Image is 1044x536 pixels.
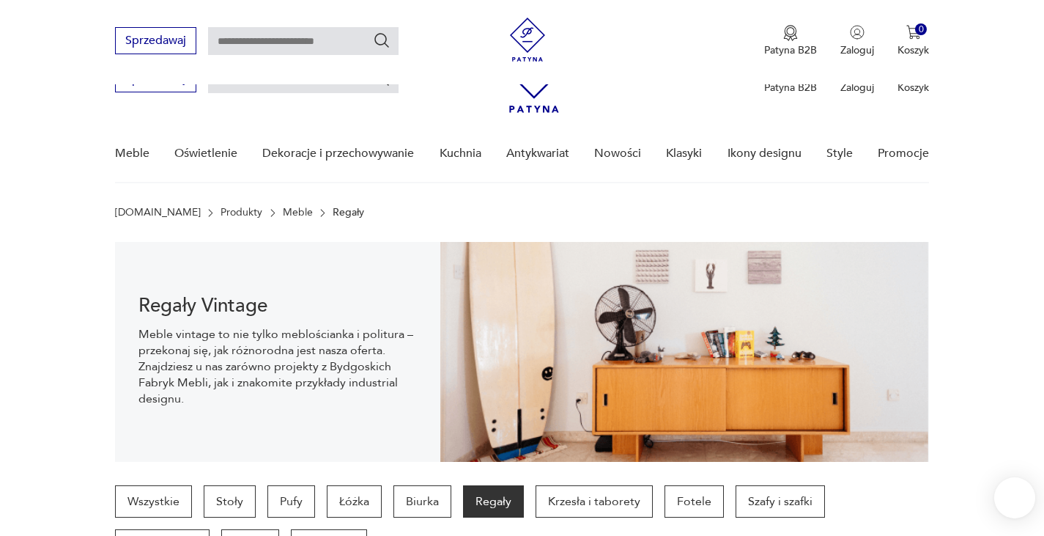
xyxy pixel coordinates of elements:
button: Szukaj [373,32,390,49]
a: Meble [283,207,313,219]
a: Szafy i szafki [736,485,825,518]
img: dff48e7735fce9207bfd6a1aaa639af4.png [440,242,929,462]
p: Regały [333,207,364,219]
a: Style [826,125,853,182]
a: Biurka [393,485,451,518]
a: Klasyki [666,125,702,182]
button: Patyna B2B [764,25,817,57]
img: Patyna - sklep z meblami i dekoracjami vintage [506,18,549,62]
div: 0 [915,23,928,36]
a: Pufy [267,485,315,518]
a: Dekoracje i przechowywanie [262,125,414,182]
img: Ikona medalu [783,25,798,41]
a: Łóżka [327,485,382,518]
a: Ikona medaluPatyna B2B [764,25,817,57]
a: Krzesła i taborety [536,485,653,518]
p: Koszyk [897,43,929,57]
p: Meble vintage to nie tylko meblościanka i politura – przekonaj się, jak różnorodna jest nasza ofe... [138,326,418,407]
a: Oświetlenie [174,125,237,182]
a: Sprzedawaj [115,37,196,47]
h1: Regały Vintage [138,297,418,315]
a: Antykwariat [506,125,569,182]
a: Wszystkie [115,485,192,518]
a: Fotele [664,485,724,518]
button: Sprzedawaj [115,27,196,54]
a: Nowości [594,125,641,182]
p: Patyna B2B [764,81,817,95]
img: Ikona koszyka [906,25,921,40]
a: Sprzedawaj [115,75,196,85]
p: Zaloguj [840,43,874,57]
img: Ikonka użytkownika [850,25,865,40]
p: Zaloguj [840,81,874,95]
a: Stoły [204,485,256,518]
button: 0Koszyk [897,25,929,57]
iframe: Smartsupp widget button [994,477,1035,518]
a: [DOMAIN_NAME] [115,207,201,219]
a: Kuchnia [440,125,481,182]
a: Produkty [221,207,262,219]
p: Koszyk [897,81,929,95]
a: Regały [463,485,524,518]
a: Meble [115,125,149,182]
a: Ikony designu [728,125,801,182]
button: Zaloguj [840,25,874,57]
p: Patyna B2B [764,43,817,57]
a: Promocje [878,125,929,182]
